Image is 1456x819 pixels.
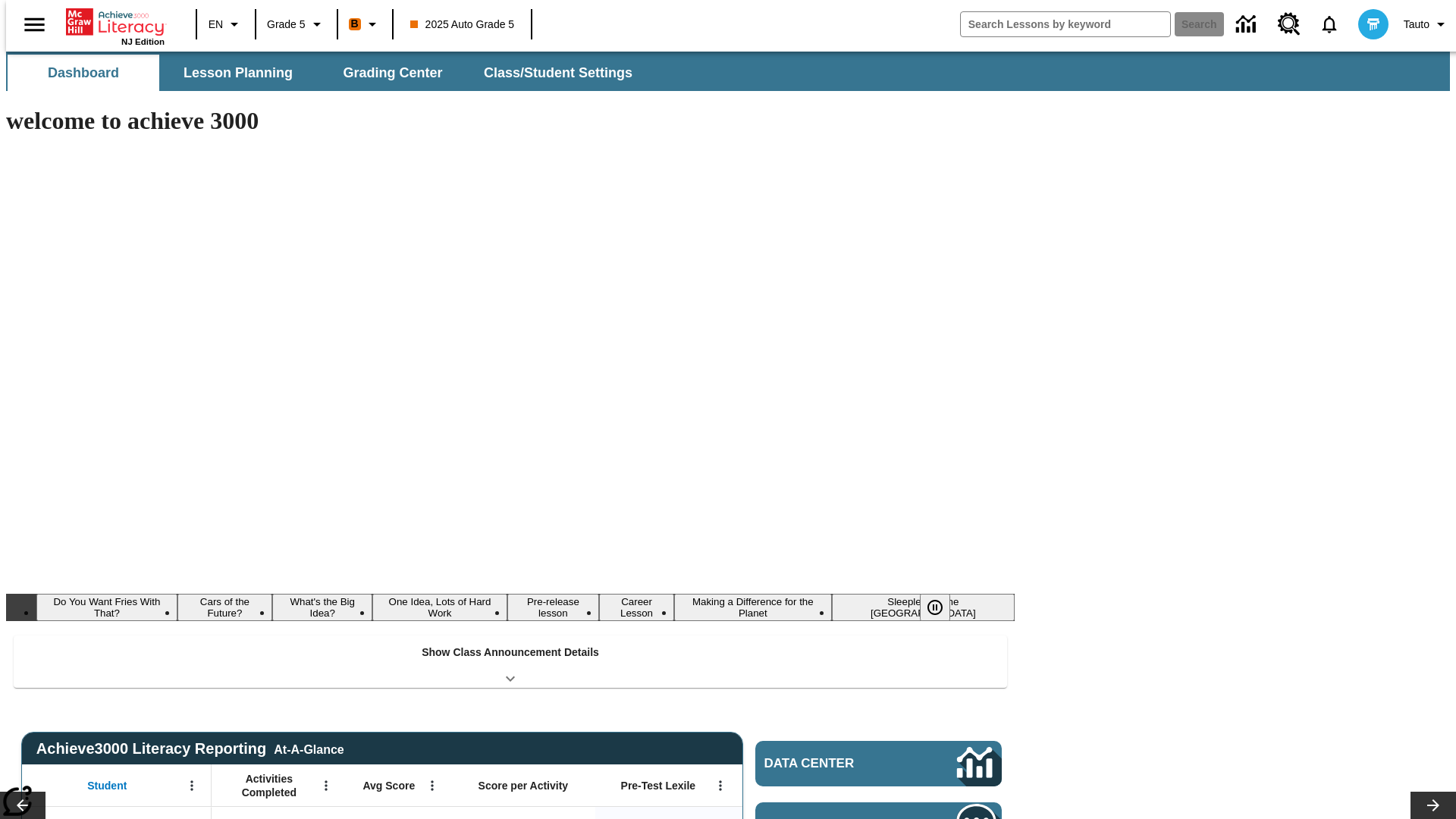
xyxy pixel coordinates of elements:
button: Profile/Settings [1398,11,1456,38]
button: Lesson Planning [162,55,314,91]
span: Score per Activity [479,779,569,792]
h1: welcome to achieve 3000 [6,107,1015,135]
a: Resource Center, Will open in new tab [1269,4,1310,45]
span: Activities Completed [219,772,319,799]
button: Slide 7 Making a Difference for the Planet [674,594,832,621]
div: Home [66,5,165,46]
div: SubNavbar [6,52,1450,91]
button: Grade: Grade 5, Select a grade [261,11,332,38]
span: Pre-Test Lexile [621,779,696,792]
button: Slide 3 What's the Big Idea? [272,594,372,621]
div: SubNavbar [6,55,646,91]
span: Tauto [1404,17,1429,33]
button: Open Menu [421,774,444,797]
button: Open Menu [315,774,337,797]
button: Open side menu [12,2,57,47]
span: B [351,14,359,33]
img: avatar image [1358,9,1389,39]
button: Language: EN, Select a language [202,11,250,38]
button: Open Menu [709,774,732,797]
button: Dashboard [8,55,159,91]
button: Select a new avatar [1349,5,1398,44]
input: search field [961,12,1170,36]
span: 2025 Auto Grade 5 [410,17,515,33]
button: Slide 6 Career Lesson [599,594,674,621]
span: EN [209,17,223,33]
span: Achieve3000 Literacy Reporting [36,740,344,758]
button: Slide 5 Pre-release lesson [507,594,600,621]
button: Class/Student Settings [472,55,645,91]
span: Grade 5 [267,17,306,33]
button: Slide 4 One Idea, Lots of Hard Work [372,594,507,621]
p: Show Class Announcement Details [422,645,599,661]
button: Pause [920,594,950,621]
button: Open Menu [180,774,203,797]
button: Grading Center [317,55,469,91]
button: Slide 2 Cars of the Future? [177,594,272,621]
a: Data Center [755,741,1002,786]
button: Lesson carousel, Next [1410,792,1456,819]
span: Student [87,779,127,792]
a: Notifications [1310,5,1349,44]
span: NJ Edition [121,37,165,46]
a: Data Center [1227,4,1269,45]
div: At-A-Glance [274,740,344,757]
span: Data Center [764,756,906,771]
div: Show Class Announcement Details [14,635,1007,688]
button: Boost Class color is orange. Change class color [343,11,388,38]
span: Avg Score [362,779,415,792]
button: Slide 1 Do You Want Fries With That? [36,594,177,621]
div: Pause [920,594,965,621]
button: Slide 8 Sleepless in the Animal Kingdom [832,594,1015,621]
a: Home [66,7,165,37]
